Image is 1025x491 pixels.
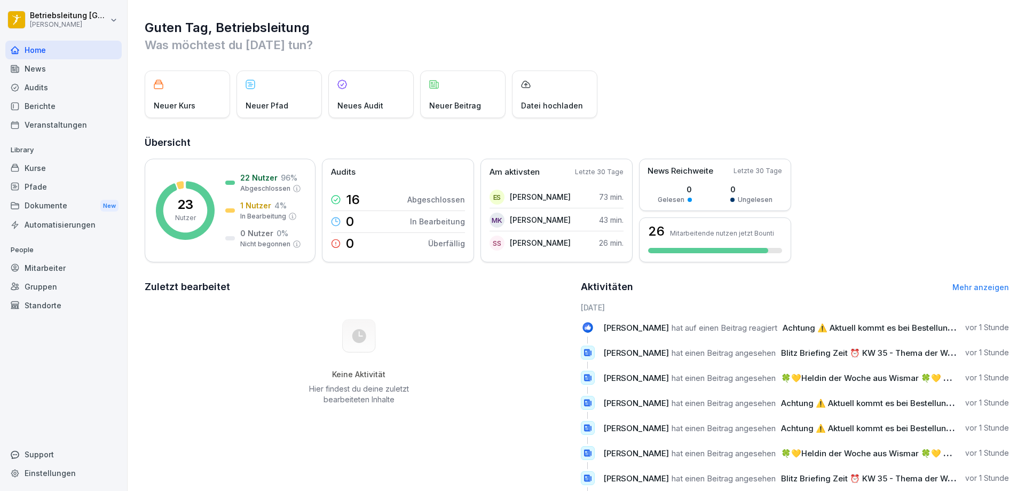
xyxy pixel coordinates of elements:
[5,445,122,464] div: Support
[5,41,122,59] a: Home
[274,200,287,211] p: 4 %
[5,97,122,115] a: Berichte
[346,215,354,228] p: 0
[410,216,465,227] p: In Bearbeitung
[145,36,1009,53] p: Was möchtest du [DATE] tun?
[672,448,776,458] span: hat einen Beitrag angesehen
[603,348,669,358] span: [PERSON_NAME]
[510,214,571,225] p: [PERSON_NAME]
[240,184,290,193] p: Abgeschlossen
[965,448,1009,458] p: vor 1 Stunde
[277,228,288,239] p: 0 %
[177,198,193,211] p: 23
[145,279,573,294] h2: Zuletzt bearbeitet
[305,384,413,405] p: Hier findest du deine zuletzt bearbeiteten Inhalte
[672,373,776,383] span: hat einen Beitrag angesehen
[5,259,122,277] a: Mitarbeiter
[490,166,540,178] p: Am aktivsten
[952,283,1009,292] a: Mehr anzeigen
[965,347,1009,358] p: vor 1 Stunde
[5,159,122,177] a: Kurse
[965,473,1009,484] p: vor 1 Stunde
[5,464,122,482] a: Einstellungen
[5,241,122,259] p: People
[145,135,1009,150] h2: Übersicht
[331,166,356,178] p: Audits
[490,213,504,228] div: MK
[672,398,776,408] span: hat einen Beitrag angesehen
[490,190,504,205] div: ES
[730,184,772,195] p: 0
[5,296,122,315] a: Standorte
[510,237,571,248] p: [PERSON_NAME]
[30,11,108,20] p: Betriebsleitung [GEOGRAPHIC_DATA]
[510,191,571,202] p: [PERSON_NAME]
[581,279,633,294] h2: Aktivitäten
[581,302,1010,313] h6: [DATE]
[603,448,669,458] span: [PERSON_NAME]
[781,348,1024,358] span: Blitz Briefing Zeit ⏰ KW 35 - Thema der Woche: Dips / Saucen
[965,423,1009,433] p: vor 1 Stunde
[658,195,684,205] p: Gelesen
[965,322,1009,333] p: vor 1 Stunde
[670,229,774,237] p: Mitarbeitende nutzen jetzt Bounti
[672,348,776,358] span: hat einen Beitrag angesehen
[5,142,122,159] p: Library
[965,372,1009,383] p: vor 1 Stunde
[5,277,122,296] a: Gruppen
[648,165,713,177] p: News Reichweite
[5,215,122,234] a: Automatisierungen
[346,193,360,206] p: 16
[599,191,624,202] p: 73 min.
[5,78,122,97] a: Audits
[246,100,288,111] p: Neuer Pfad
[5,196,122,216] a: DokumenteNew
[658,184,692,195] p: 0
[240,172,278,183] p: 22 Nutzer
[603,473,669,484] span: [PERSON_NAME]
[240,239,290,249] p: Nicht begonnen
[154,100,195,111] p: Neuer Kurs
[100,200,119,212] div: New
[5,115,122,134] a: Veranstaltungen
[603,373,669,383] span: [PERSON_NAME]
[603,398,669,408] span: [PERSON_NAME]
[145,19,1009,36] h1: Guten Tag, Betriebsleitung
[407,194,465,205] p: Abgeschlossen
[603,423,669,433] span: [PERSON_NAME]
[5,196,122,216] div: Dokumente
[575,167,624,177] p: Letzte 30 Tage
[965,398,1009,408] p: vor 1 Stunde
[240,228,273,239] p: 0 Nutzer
[428,238,465,249] p: Überfällig
[648,225,665,238] h3: 26
[734,166,782,176] p: Letzte 30 Tage
[346,237,354,250] p: 0
[240,200,271,211] p: 1 Nutzer
[30,21,108,28] p: [PERSON_NAME]
[599,237,624,248] p: 26 min.
[603,323,669,333] span: [PERSON_NAME]
[429,100,481,111] p: Neuer Beitrag
[781,473,1024,484] span: Blitz Briefing Zeit ⏰ KW 35 - Thema der Woche: Dips / Saucen
[672,473,776,484] span: hat einen Beitrag angesehen
[337,100,383,111] p: Neues Audit
[521,100,583,111] p: Datei hochladen
[175,213,196,223] p: Nutzer
[738,195,772,205] p: Ungelesen
[599,214,624,225] p: 43 min.
[5,177,122,196] a: Pfade
[5,59,122,78] a: News
[305,370,413,379] h5: Keine Aktivität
